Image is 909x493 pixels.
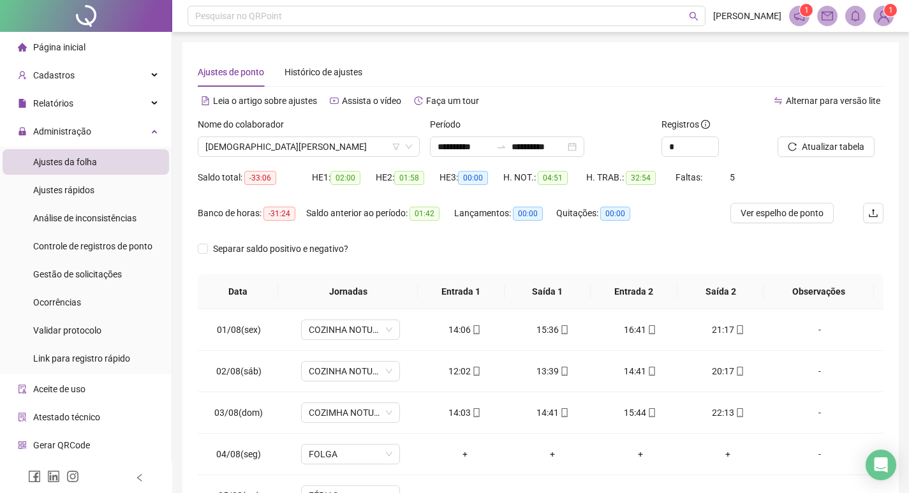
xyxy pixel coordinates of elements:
span: [PERSON_NAME] [713,9,781,23]
div: 13:39 [519,364,586,378]
div: + [695,447,762,461]
span: 01:42 [410,207,440,221]
sup: 1 [800,4,813,17]
span: swap [774,96,783,105]
span: COZINHA NOTURNO QUAR/ SAB. [309,320,392,339]
div: HE 2: [376,170,440,185]
span: mobile [646,408,656,417]
span: 00:00 [458,171,488,185]
span: Administração [33,126,91,136]
span: mobile [646,325,656,334]
span: user-add [18,71,27,80]
span: facebook [28,470,41,483]
span: mobile [734,325,744,334]
label: Nome do colaborador [198,117,292,131]
span: solution [18,413,27,422]
span: swap-right [496,142,506,152]
span: 1 [889,6,893,15]
div: HE 1: [312,170,376,185]
span: Atualizar tabela [802,140,864,154]
div: H. NOT.: [503,170,586,185]
div: H. TRAB.: [586,170,676,185]
th: Saída 1 [505,274,591,309]
span: 1 [804,6,809,15]
th: Jornadas [278,274,417,309]
span: file-text [201,96,210,105]
span: mail [822,10,833,22]
span: Observações [774,284,863,298]
th: Entrada 2 [591,274,677,309]
span: 5 [730,172,735,182]
div: 15:44 [607,406,674,420]
span: Aceite de uso [33,384,85,394]
span: Cadastros [33,70,75,80]
div: 14:06 [431,323,499,337]
span: Faça um tour [426,96,479,106]
span: mobile [559,367,569,376]
th: Saída 2 [677,274,764,309]
span: 01/08(sex) [217,325,261,335]
span: FOLGA [309,445,392,464]
span: Controle de registros de ponto [33,241,152,251]
span: 01:58 [394,171,424,185]
span: filter [392,143,400,151]
div: - [782,447,857,461]
div: 16:41 [607,323,674,337]
span: Atestado técnico [33,412,100,422]
span: 00:00 [600,207,630,221]
div: HE 3: [440,170,503,185]
span: Análise de inconsistências [33,213,137,223]
div: Saldo total: [198,170,312,185]
span: down [405,143,413,151]
span: 03/08(dom) [214,408,263,418]
span: mobile [646,367,656,376]
div: 14:41 [519,406,586,420]
span: instagram [66,470,79,483]
span: Registros [661,117,710,131]
span: mobile [734,408,744,417]
span: upload [868,208,878,218]
div: 22:13 [695,406,762,420]
div: 21:17 [695,323,762,337]
span: notification [794,10,805,22]
span: audit [18,385,27,394]
span: Gestão de solicitações [33,269,122,279]
span: 02:00 [330,171,360,185]
span: Página inicial [33,42,85,52]
div: 14:41 [607,364,674,378]
span: 04:51 [538,171,568,185]
div: + [607,447,674,461]
sup: Atualize o seu contato no menu Meus Dados [884,4,897,17]
span: FRANCISCA JESSIANE DA SILVA RODRIGUES [205,137,412,156]
div: Saldo anterior ao período: [306,206,454,221]
span: Ocorrências [33,297,81,307]
span: COZINHA NOTURNO QUAR/ SAB. [309,362,392,381]
span: Validar protocolo [33,325,101,335]
div: Open Intercom Messenger [866,450,896,480]
span: qrcode [18,441,27,450]
span: Alternar para versão lite [786,96,880,106]
span: Ajustes de ponto [198,67,264,77]
button: Ver espelho de ponto [730,203,834,223]
div: 12:02 [431,364,499,378]
label: Período [430,117,469,131]
span: -31:24 [263,207,295,221]
span: youtube [330,96,339,105]
span: Gerar QRCode [33,440,90,450]
th: Entrada 1 [418,274,505,309]
span: 04/08(seg) [216,449,261,459]
span: Faltas: [676,172,704,182]
div: - [782,323,857,337]
span: home [18,43,27,52]
span: linkedin [47,470,60,483]
span: Separar saldo positivo e negativo? [208,242,353,256]
div: + [431,447,499,461]
span: COZIMHA NOTURNO DOM/TERÇ [309,403,392,422]
span: to [496,142,506,152]
div: + [519,447,586,461]
div: Lançamentos: [454,206,556,221]
div: - [782,364,857,378]
span: Histórico de ajustes [285,67,362,77]
div: - [782,406,857,420]
span: 00:00 [513,207,543,221]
